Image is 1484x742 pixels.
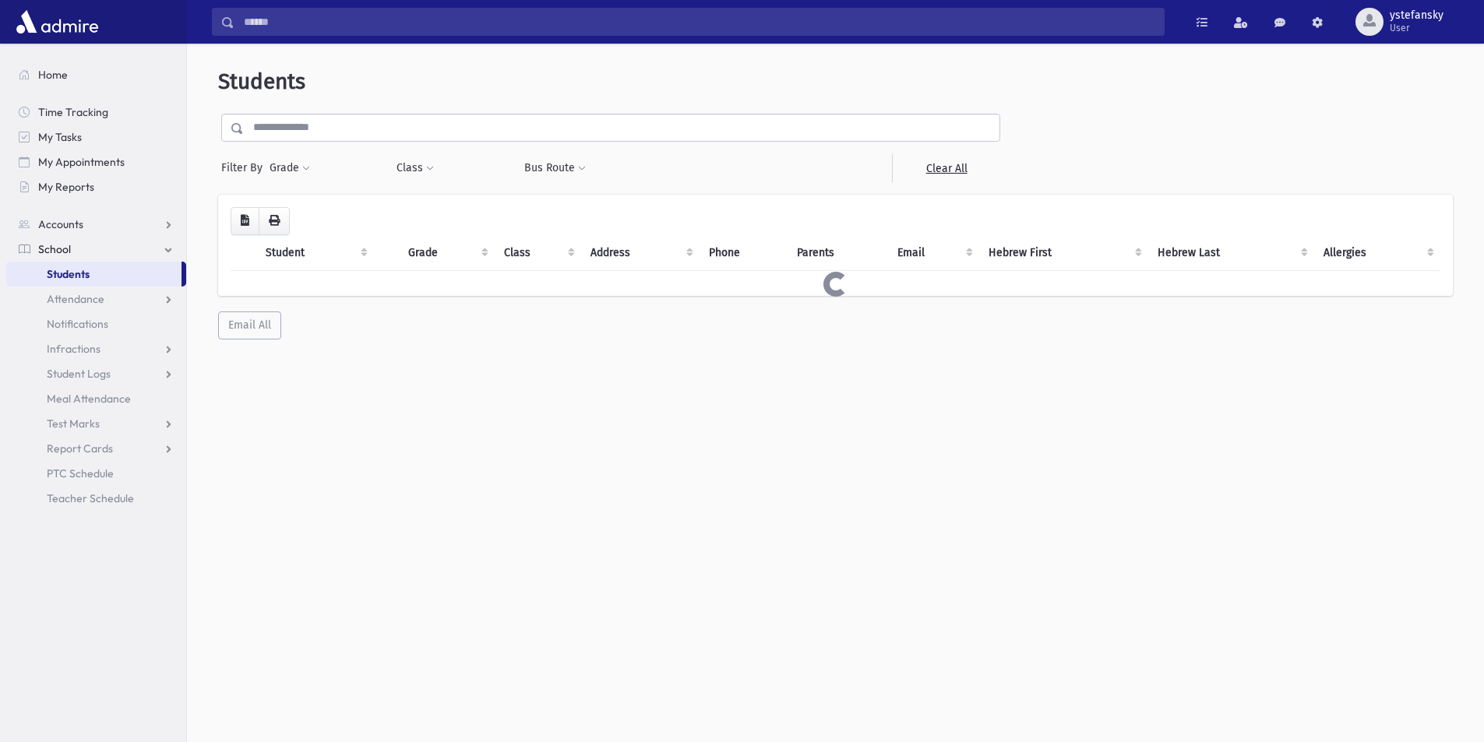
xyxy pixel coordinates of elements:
[47,491,134,505] span: Teacher Schedule
[231,207,259,235] button: CSV
[47,392,131,406] span: Meal Attendance
[399,235,494,271] th: Grade
[218,311,281,339] button: Email All
[6,62,186,87] a: Home
[47,317,108,331] span: Notifications
[6,149,186,174] a: My Appointments
[1390,22,1443,34] span: User
[256,235,374,271] th: Student
[221,160,269,176] span: Filter By
[1148,235,1315,271] th: Hebrew Last
[396,154,435,182] button: Class
[38,105,108,119] span: Time Tracking
[47,466,114,480] span: PTC Schedule
[259,207,290,235] button: Print
[47,292,104,306] span: Attendance
[38,155,125,169] span: My Appointments
[495,235,582,271] th: Class
[6,237,186,262] a: School
[38,217,83,231] span: Accounts
[6,361,186,386] a: Student Logs
[47,267,90,281] span: Students
[218,69,305,94] span: Students
[581,235,700,271] th: Address
[6,386,186,411] a: Meal Attendance
[38,180,94,194] span: My Reports
[788,235,888,271] th: Parents
[6,125,186,149] a: My Tasks
[6,100,186,125] a: Time Tracking
[6,212,186,237] a: Accounts
[47,367,111,381] span: Student Logs
[38,68,68,82] span: Home
[234,8,1164,36] input: Search
[47,342,100,356] span: Infractions
[6,436,186,461] a: Report Cards
[6,486,186,511] a: Teacher Schedule
[6,461,186,486] a: PTC Schedule
[12,6,102,37] img: AdmirePro
[1314,235,1440,271] th: Allergies
[6,174,186,199] a: My Reports
[888,235,979,271] th: Email
[6,411,186,436] a: Test Marks
[523,154,587,182] button: Bus Route
[269,154,311,182] button: Grade
[6,287,186,311] a: Attendance
[47,441,113,455] span: Report Cards
[1390,9,1443,22] span: ystefansky
[892,154,1000,182] a: Clear All
[700,235,788,271] th: Phone
[38,242,71,256] span: School
[6,311,186,336] a: Notifications
[979,235,1147,271] th: Hebrew First
[6,262,182,287] a: Students
[6,336,186,361] a: Infractions
[38,130,82,144] span: My Tasks
[47,417,100,431] span: Test Marks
